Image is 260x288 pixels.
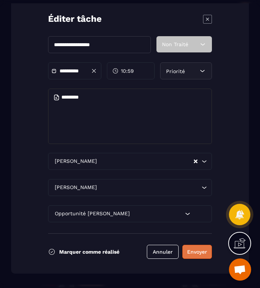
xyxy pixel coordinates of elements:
a: Ouvrir le chat [229,258,251,281]
p: Marquer comme réalisé [59,249,119,255]
span: [PERSON_NAME] [53,157,98,165]
div: Search for option [48,153,212,170]
input: Search for option [131,210,183,218]
span: [PERSON_NAME] [53,184,98,192]
div: Search for option [48,205,212,222]
div: Search for option [48,179,212,196]
span: Opportunité [PERSON_NAME] [53,210,131,218]
button: Annuler [147,245,179,259]
span: 10:59 [121,67,134,75]
span: Priorité [166,68,185,74]
button: Clear Selected [194,159,197,164]
input: Search for option [98,157,193,165]
p: Éditer tâche [48,13,102,25]
input: Search for option [98,184,200,192]
button: Envoyer [182,245,212,259]
span: Non Traité [162,41,188,47]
